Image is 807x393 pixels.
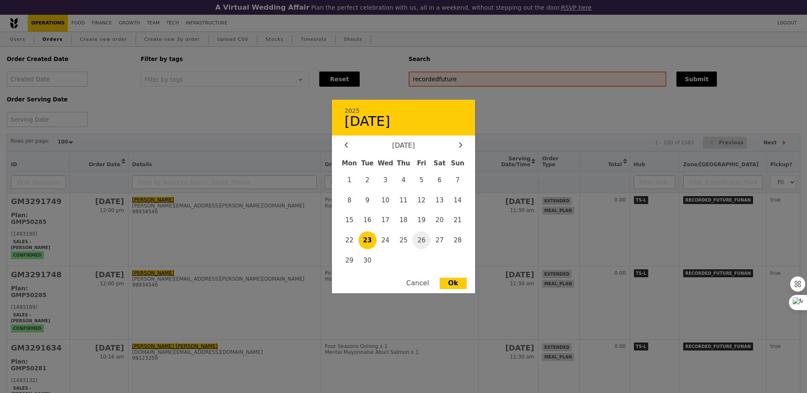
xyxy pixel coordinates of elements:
[358,251,377,269] span: 30
[430,231,449,250] span: 27
[377,156,395,171] div: Wed
[430,191,449,209] span: 13
[430,211,449,229] span: 20
[412,156,430,171] div: Fri
[412,231,430,250] span: 26
[449,171,467,189] span: 7
[412,211,430,229] span: 19
[358,211,377,229] span: 16
[430,171,449,189] span: 6
[398,278,437,289] div: Cancel
[340,211,358,229] span: 15
[395,191,413,209] span: 11
[377,191,395,209] span: 10
[358,191,377,209] span: 9
[340,191,358,209] span: 8
[377,171,395,189] span: 3
[345,114,462,128] div: [DATE]
[358,231,377,250] span: 23
[440,278,467,289] div: Ok
[395,156,413,171] div: Thu
[345,142,462,150] div: [DATE]
[340,251,358,269] span: 29
[412,171,430,189] span: 5
[345,107,462,114] div: 2025
[449,231,467,250] span: 28
[395,171,413,189] span: 4
[358,156,377,171] div: Tue
[340,231,358,250] span: 22
[430,156,449,171] div: Sat
[377,211,395,229] span: 17
[340,171,358,189] span: 1
[412,191,430,209] span: 12
[449,191,467,209] span: 14
[395,231,413,250] span: 25
[395,211,413,229] span: 18
[377,231,395,250] span: 24
[449,156,467,171] div: Sun
[358,171,377,189] span: 2
[340,156,358,171] div: Mon
[449,211,467,229] span: 21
